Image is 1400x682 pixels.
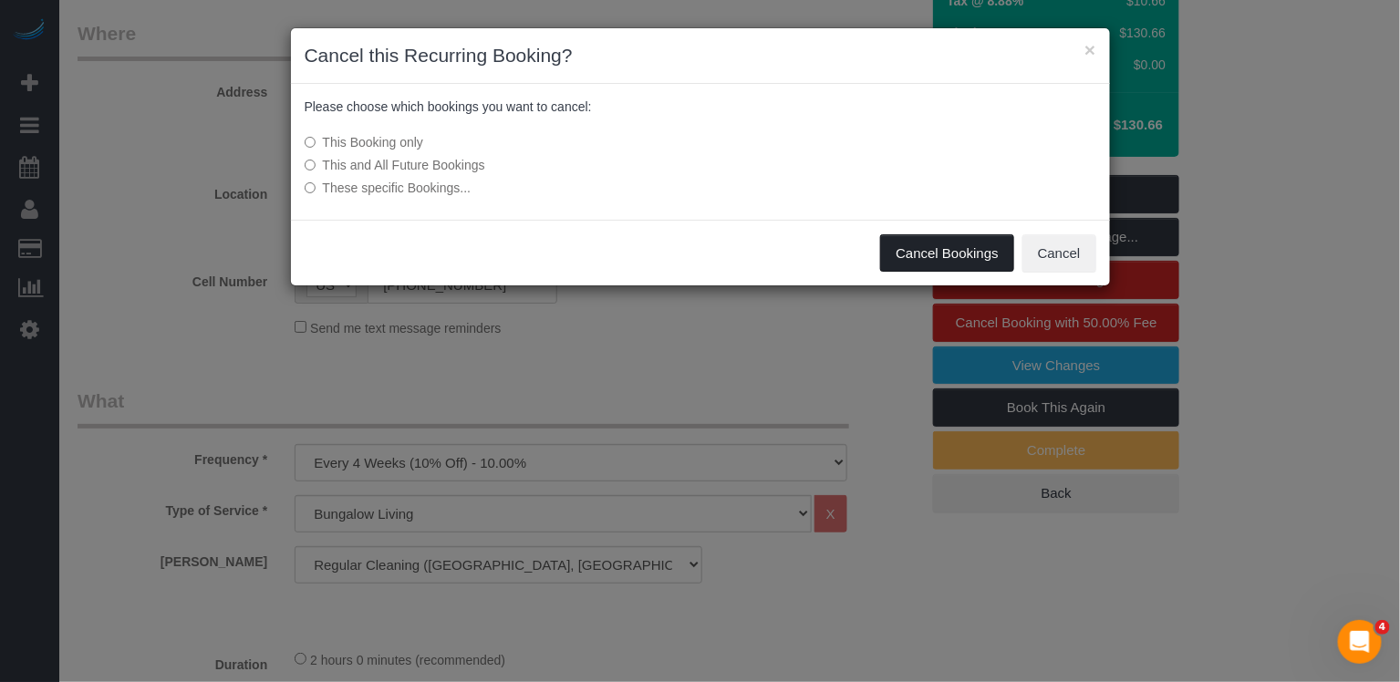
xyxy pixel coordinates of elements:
[880,234,1014,273] button: Cancel Bookings
[305,42,1096,69] h3: Cancel this Recurring Booking?
[305,156,824,174] label: This and All Future Bookings
[305,182,316,194] input: These specific Bookings...
[305,133,824,151] label: This Booking only
[1338,620,1382,664] iframe: Intercom live chat
[1375,620,1390,635] span: 4
[305,160,316,171] input: This and All Future Bookings
[1022,234,1096,273] button: Cancel
[1084,40,1095,59] button: ×
[305,179,824,197] label: These specific Bookings...
[305,137,316,149] input: This Booking only
[305,98,1096,116] p: Please choose which bookings you want to cancel:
